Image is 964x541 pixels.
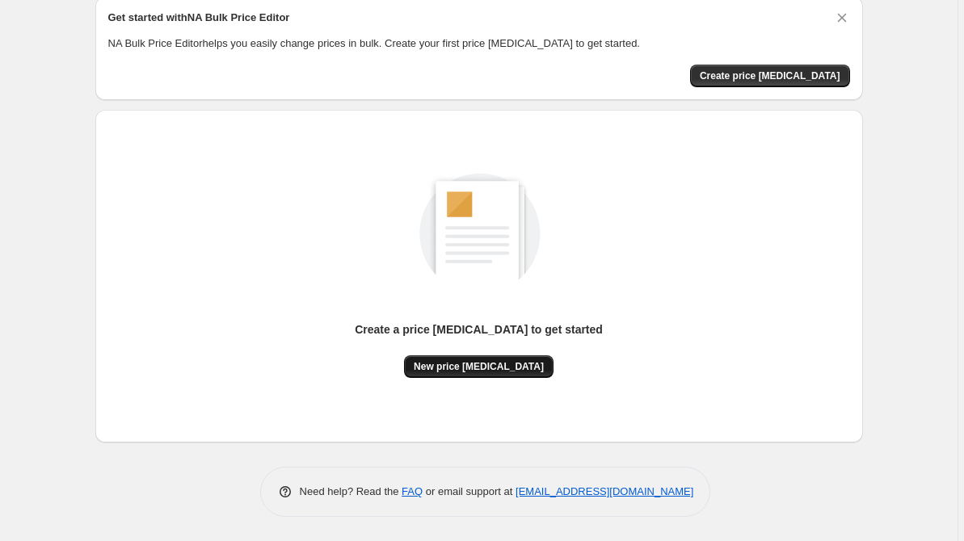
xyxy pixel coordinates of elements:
span: or email support at [423,485,516,497]
button: New price [MEDICAL_DATA] [404,355,554,378]
button: Dismiss card [834,10,850,26]
button: Create price change job [690,65,850,87]
a: FAQ [402,485,423,497]
span: Create price [MEDICAL_DATA] [700,69,840,82]
a: [EMAIL_ADDRESS][DOMAIN_NAME] [516,485,693,497]
span: New price [MEDICAL_DATA] [414,360,544,373]
p: Create a price [MEDICAL_DATA] to get started [355,321,603,338]
h2: Get started with NA Bulk Price Editor [108,10,290,26]
span: Need help? Read the [300,485,402,497]
p: NA Bulk Price Editor helps you easily change prices in bulk. Create your first price [MEDICAL_DAT... [108,36,850,52]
